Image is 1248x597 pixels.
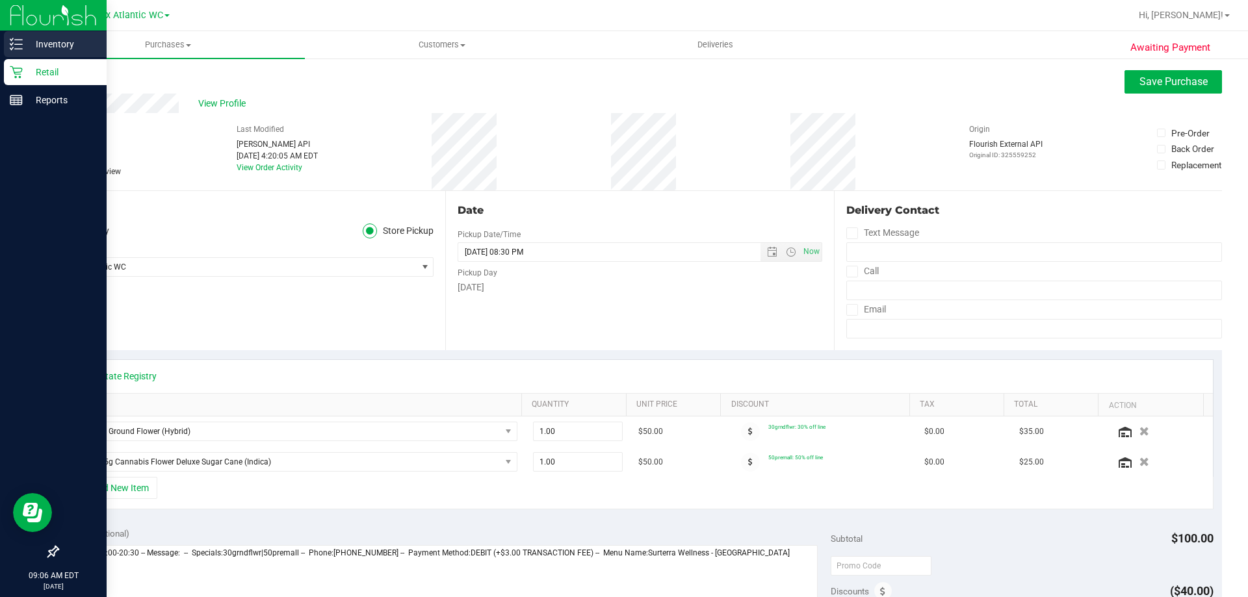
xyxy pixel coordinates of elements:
div: Date [458,203,822,218]
label: Pickup Date/Time [458,229,521,240]
span: FT 3.5g Cannabis Flower Deluxe Sugar Cane (Indica) [75,453,500,471]
div: Back Order [1171,142,1214,155]
input: Promo Code [831,556,931,576]
div: [DATE] 4:20:05 AM EDT [237,150,318,162]
div: [PERSON_NAME] API [237,138,318,150]
span: 30grndflwr: 30% off line [768,424,825,430]
div: Replacement [1171,159,1221,171]
span: Subtotal [831,533,863,544]
input: Format: (999) 999-9999 [846,281,1222,300]
span: Purchases [31,39,305,51]
div: Delivery Contact [846,203,1222,218]
a: View State Registry [79,370,157,383]
a: Deliveries [578,31,852,58]
span: Jax Atlantic WC [96,10,163,21]
a: Purchases [31,31,305,58]
span: Awaiting Payment [1130,40,1210,55]
inline-svg: Reports [10,94,23,107]
span: $25.00 [1019,456,1044,468]
a: Discount [731,400,905,410]
span: $0.00 [924,426,944,438]
span: Hi, [PERSON_NAME]! [1139,10,1223,20]
input: 1.00 [534,453,623,471]
p: Reports [23,92,101,108]
a: View Order Activity [237,163,302,172]
p: [DATE] [6,581,101,591]
span: 50premall: 50% off line [768,454,823,461]
span: NO DATA FOUND [75,422,517,441]
span: $50.00 [638,426,663,438]
button: + Add New Item [77,477,157,499]
p: Retail [23,64,101,80]
iframe: Resource center [13,493,52,532]
span: Save Purchase [1139,75,1208,88]
p: Inventory [23,36,101,52]
p: Original ID: 325559252 [969,150,1043,160]
span: Open the date view [760,247,783,257]
span: $100.00 [1171,531,1214,545]
label: Text Message [846,223,919,242]
span: Open the time view [779,247,801,257]
a: Quantity [532,400,621,410]
span: Set Current date [800,242,822,261]
label: Origin [969,123,990,135]
inline-svg: Retail [10,66,23,79]
button: Save Purchase [1124,70,1222,94]
div: Pre-Order [1171,127,1210,140]
a: Customers [305,31,578,58]
span: NO DATA FOUND [75,452,517,472]
a: Unit Price [636,400,716,410]
span: Jax Atlantic WC [58,258,417,276]
label: Last Modified [237,123,284,135]
span: View Profile [198,97,250,110]
a: Tax [920,400,999,410]
span: $0.00 [924,456,944,468]
a: Total [1014,400,1093,410]
label: Email [846,300,886,319]
label: Store Pickup [363,223,434,238]
input: Format: (999) 999-9999 [846,242,1222,262]
span: select [417,258,433,276]
th: Action [1098,394,1202,417]
label: Pickup Day [458,267,497,279]
div: [DATE] [458,281,822,294]
span: FT 7g Ground Flower (Hybrid) [75,422,500,440]
span: Customers [305,39,578,51]
inline-svg: Inventory [10,38,23,51]
label: Call [846,262,879,281]
div: Flourish External API [969,138,1043,160]
span: $35.00 [1019,426,1044,438]
p: 09:06 AM EDT [6,570,101,581]
input: 1.00 [534,422,623,440]
span: $50.00 [638,456,663,468]
a: SKU [77,400,517,410]
div: Location [57,203,434,218]
span: Deliveries [680,39,751,51]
